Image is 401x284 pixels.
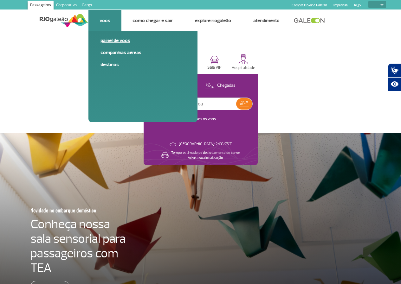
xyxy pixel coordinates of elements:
a: Companhias Aéreas [100,49,185,56]
a: Como chegar e sair [133,17,173,24]
h3: Novidade no embarque doméstico [30,204,136,217]
p: [GEOGRAPHIC_DATA]: 24°C/75°F [179,142,232,147]
a: Compra On-line GaleOn [292,3,327,7]
p: Tempo estimado de deslocamento de carro: Ative a sua localização [171,150,240,161]
a: Destinos [100,61,185,68]
a: Imprensa [333,3,348,7]
a: Corporativo [54,1,79,11]
a: RQS [354,3,361,7]
button: Chegadas [203,82,237,90]
a: Passageiros [28,1,54,11]
p: Chegadas [217,83,236,89]
a: Cargo [79,1,94,11]
a: Voos [100,17,110,24]
button: Hospitalidade [229,52,258,74]
a: Atendimento [253,17,280,24]
img: vipRoom.svg [210,56,219,64]
p: Sala VIP [207,65,222,70]
h4: Conheça nossa sala sensorial para passageiros com TEA [30,217,131,275]
p: Hospitalidade [232,66,255,70]
button: VER TODOS OS VOOS [183,117,218,122]
div: Plugin de acessibilidade da Hand Talk. [388,63,401,91]
img: hospitality.svg [238,54,248,64]
a: VER TODOS OS VOOS [185,117,216,121]
button: Abrir tradutor de língua de sinais. [388,63,401,77]
a: Painel de voos [100,37,185,44]
button: Abrir recursos assistivos. [388,77,401,91]
button: Sala VIP [201,52,229,74]
a: Explore RIOgaleão [195,17,231,24]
